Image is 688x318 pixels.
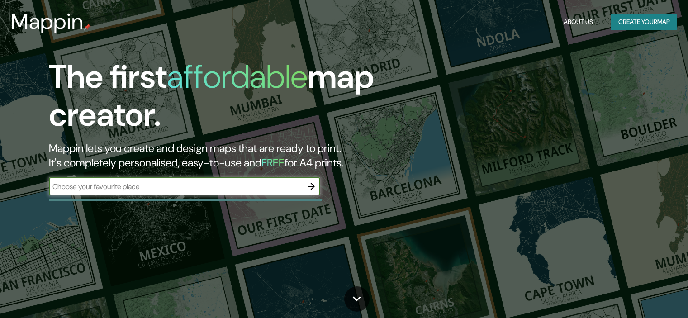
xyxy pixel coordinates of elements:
h5: FREE [261,156,285,170]
h1: The first map creator. [49,58,393,141]
img: mappin-pin [84,24,91,31]
button: About Us [560,14,597,30]
iframe: Help widget launcher [607,283,678,308]
h2: Mappin lets you create and design maps that are ready to print. It's completely personalised, eas... [49,141,393,170]
button: Create yourmap [611,14,677,30]
h1: affordable [167,56,308,98]
input: Choose your favourite place [49,181,302,192]
h3: Mappin [11,9,84,34]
